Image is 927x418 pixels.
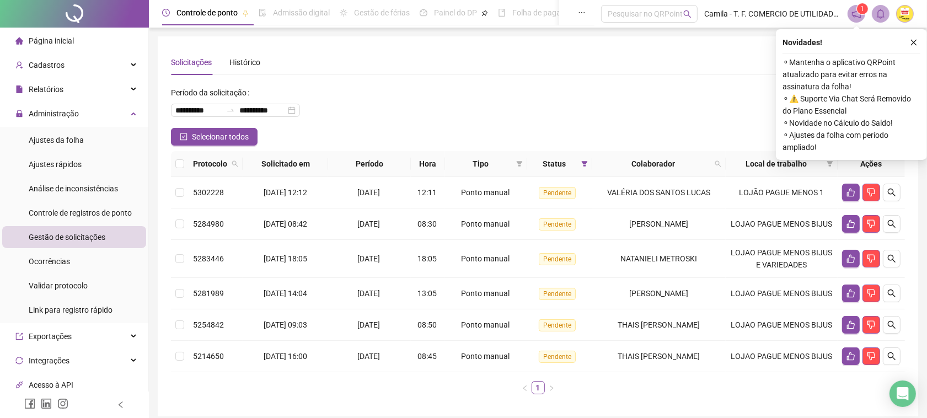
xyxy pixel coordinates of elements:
[783,56,920,93] span: ⚬ Mantenha o aplicativo QRPoint atualizado para evitar erros na assinatura da folha!
[29,184,118,193] span: Análise de inconsistências
[15,85,23,93] span: file
[532,382,544,394] a: 1
[867,352,876,361] span: dislike
[461,254,510,263] span: Ponto manual
[461,352,510,361] span: Ponto manual
[887,352,896,361] span: search
[597,158,711,170] span: Colaborador
[512,8,583,17] span: Folha de pagamento
[242,10,249,17] span: pushpin
[229,56,260,68] div: Histórico
[264,352,307,361] span: [DATE] 16:00
[15,37,23,45] span: home
[539,319,576,331] span: Pendente
[461,289,510,298] span: Ponto manual
[243,151,328,177] th: Solicitado em
[730,158,822,170] span: Local de trabalho
[264,289,307,298] span: [DATE] 14:04
[548,385,555,392] span: right
[783,129,920,153] span: ⚬ Ajustes da folha com período ampliado!
[712,156,724,172] span: search
[15,333,23,340] span: export
[867,254,876,263] span: dislike
[193,320,224,329] span: 5254842
[498,9,506,17] span: book
[620,254,697,263] span: NATANIELI METROSKI
[340,9,347,17] span: sun
[581,160,588,167] span: filter
[193,188,224,197] span: 5302228
[683,10,692,18] span: search
[910,39,918,46] span: close
[846,289,855,298] span: like
[15,357,23,365] span: sync
[867,289,876,298] span: dislike
[461,188,510,197] span: Ponto manual
[887,188,896,197] span: search
[518,381,532,394] button: left
[578,9,586,17] span: ellipsis
[57,398,68,409] span: instagram
[827,160,833,167] span: filter
[15,381,23,389] span: api
[29,332,72,341] span: Exportações
[328,151,411,177] th: Período
[192,131,249,143] span: Selecionar todos
[117,401,125,409] span: left
[29,109,79,118] span: Administração
[259,9,266,17] span: file-done
[264,254,307,263] span: [DATE] 18:05
[518,381,532,394] li: Página anterior
[29,208,132,217] span: Controle de registros de ponto
[29,136,84,144] span: Ajustes da folha
[417,254,437,263] span: 18:05
[193,219,224,228] span: 5284980
[193,158,227,170] span: Protocolo
[539,351,576,363] span: Pendente
[264,188,307,197] span: [DATE] 12:12
[857,3,868,14] sup: 1
[545,381,558,394] li: Próxima página
[162,9,170,17] span: clock-circle
[354,8,410,17] span: Gestão de férias
[516,160,523,167] span: filter
[715,160,721,167] span: search
[876,9,886,19] span: bell
[545,381,558,394] button: right
[539,253,576,265] span: Pendente
[29,160,82,169] span: Ajustes rápidos
[449,158,512,170] span: Tipo
[846,254,855,263] span: like
[726,341,838,372] td: LOJAO PAGUE MENOS BIJUS
[539,187,576,199] span: Pendente
[867,188,876,197] span: dislike
[726,240,838,278] td: LOJAO PAGUE MENOS BIJUS E VARIEDADES
[726,309,838,341] td: LOJAO PAGUE MENOS BIJUS
[357,320,380,329] span: [DATE]
[726,278,838,309] td: LOJAO PAGUE MENOS BIJUS
[726,208,838,240] td: LOJAO PAGUE MENOS BIJUS
[29,356,69,365] span: Integrações
[887,219,896,228] span: search
[193,289,224,298] span: 5281989
[417,188,437,197] span: 12:11
[607,188,710,197] span: VALÉRIA DOS SANTOS LUCAS
[618,352,700,361] span: THAIS [PERSON_NAME]
[29,381,73,389] span: Acesso à API
[629,289,688,298] span: [PERSON_NAME]
[411,151,445,177] th: Hora
[29,306,112,314] span: Link para registro rápido
[193,254,224,263] span: 5283446
[29,233,105,242] span: Gestão de solicitações
[514,156,525,172] span: filter
[618,320,700,329] span: THAIS [PERSON_NAME]
[29,85,63,94] span: Relatórios
[357,219,380,228] span: [DATE]
[783,36,822,49] span: Novidades !
[461,320,510,329] span: Ponto manual
[273,8,330,17] span: Admissão digital
[171,84,254,101] label: Período da solicitação
[171,128,258,146] button: Selecionar todos
[232,160,238,167] span: search
[41,398,52,409] span: linkedin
